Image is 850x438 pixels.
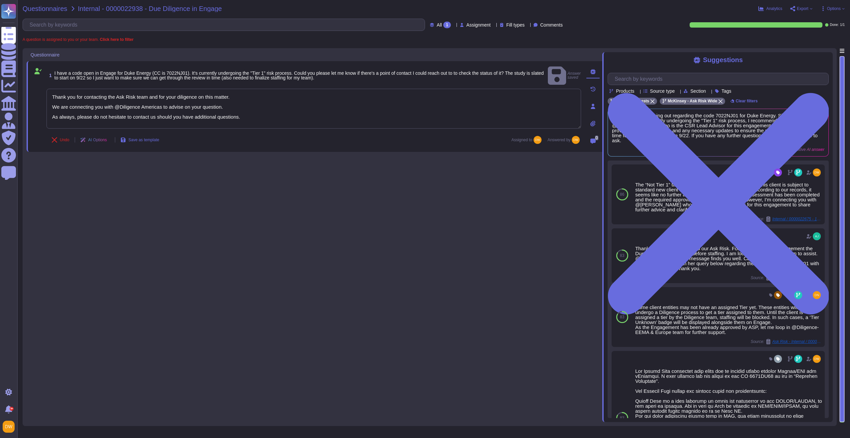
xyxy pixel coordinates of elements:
span: A question is assigned to you or your team. [23,38,133,42]
span: Assignment [467,23,491,27]
span: Questionnaire [31,53,59,57]
span: 1 / 1 [840,23,845,27]
img: user [572,136,580,144]
button: user [1,419,19,434]
span: All [437,23,442,27]
span: 83 [620,315,624,319]
span: I have a code open in Engage for Duke Energy (CC is 7022NJ01). It's currently undergoing the "Tie... [54,70,544,80]
span: Questionnaires [23,5,67,12]
span: Comments [540,23,563,27]
span: Undo [60,138,69,142]
input: Search by keywords [26,19,425,31]
span: 1 [46,73,52,78]
span: 86 [620,192,624,196]
input: Search by keywords [611,73,828,85]
span: AI Options [88,138,107,142]
img: user [3,421,15,433]
span: Internal - 0000022938 - Due Diligence in Engage [78,5,222,12]
span: 83 [620,416,624,420]
span: Save as template [128,138,159,142]
img: user [813,355,821,363]
span: Answered by [548,138,570,142]
img: user [534,136,542,144]
span: Assigned to [511,136,545,144]
b: Click here to filter [99,37,133,42]
span: Done: [830,23,839,27]
textarea: Thank you for contacting the Ask Risk team and for your diligence on this matter. We are connecti... [46,89,581,129]
span: 0 [595,136,599,140]
span: 83 [620,254,624,258]
img: user [813,291,821,299]
button: Save as template [115,133,165,147]
span: Export [797,7,808,11]
button: Undo [46,133,75,147]
span: Fill types [506,23,525,27]
button: Analytics [758,6,782,11]
img: user [813,232,821,240]
span: Analytics [766,7,782,11]
div: 1 [443,22,451,28]
div: 9+ [10,407,14,411]
span: Answer saved [548,65,581,86]
img: user [813,168,821,176]
span: Options [827,7,841,11]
